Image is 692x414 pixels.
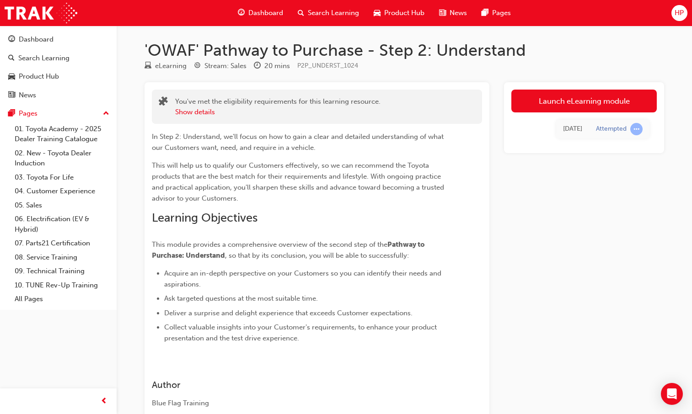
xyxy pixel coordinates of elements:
a: news-iconNews [432,4,474,22]
span: car-icon [374,7,381,19]
div: Stream: Sales [204,61,247,71]
a: 06. Electrification (EV & Hybrid) [11,212,113,236]
a: 05. Sales [11,198,113,212]
span: Learning resource code [297,62,358,69]
span: target-icon [194,62,201,70]
span: Pathway to Purchase: Understand [152,240,426,260]
span: Ask targeted questions at the most suitable time. [164,294,318,303]
a: 01. Toyota Academy - 2025 Dealer Training Catalogue [11,122,113,146]
div: Attempted [596,125,627,133]
div: You've met the eligibility requirements for this learning resource. [175,96,381,117]
a: Launch eLearning module [511,90,657,112]
span: pages-icon [8,110,15,118]
div: Product Hub [19,71,59,82]
a: Product Hub [4,68,113,85]
span: Deliver a surprise and delight experience that exceeds Customer expectations. [164,309,413,317]
div: Pages [19,108,38,119]
div: Blue Flag Training [152,398,449,409]
a: 03. Toyota For Life [11,170,113,185]
span: This module provides a comprehensive overview of the second step of the [152,240,387,249]
span: News [450,8,467,18]
button: Show details [175,107,215,117]
img: Trak [5,3,77,23]
span: pages-icon [482,7,488,19]
a: 08. Service Training [11,250,113,265]
div: Search Learning [18,53,70,64]
span: Acquire an in-depth perspective on your Customers so you can identify their needs and aspirations. [164,269,443,288]
div: Stream [194,60,247,72]
a: News [4,87,113,104]
span: Pages [492,8,511,18]
a: 09. Technical Training [11,264,113,278]
a: 10. TUNE Rev-Up Training [11,278,113,292]
span: up-icon [103,108,109,120]
span: Search Learning [308,8,359,18]
span: In Step 2: Understand, we'll focus on how to gain a clear and detailed understanding of what our ... [152,133,445,152]
a: car-iconProduct Hub [366,4,432,22]
span: prev-icon [101,396,107,407]
span: learningRecordVerb_ATTEMPT-icon [630,123,643,135]
span: guage-icon [8,36,15,44]
button: Pages [4,105,113,122]
span: search-icon [298,7,304,19]
span: car-icon [8,73,15,81]
span: clock-icon [254,62,261,70]
button: DashboardSearch LearningProduct HubNews [4,29,113,105]
button: HP [671,5,687,21]
span: guage-icon [238,7,245,19]
div: Open Intercom Messenger [661,383,683,405]
h3: Author [152,380,449,390]
a: guage-iconDashboard [231,4,290,22]
span: , so that by its conclusion, you will be able to successfully: [225,251,409,260]
div: Mon Sep 08 2025 15:15:15 GMT+1000 (Australian Eastern Standard Time) [563,124,582,134]
div: Dashboard [19,34,54,45]
a: Search Learning [4,50,113,67]
span: This will help us to qualify our Customers effectively, so we can recommend the Toyota products t... [152,161,446,202]
a: search-iconSearch Learning [290,4,366,22]
div: Type [145,60,187,72]
a: 02. New - Toyota Dealer Induction [11,146,113,170]
div: eLearning [155,61,187,71]
div: Duration [254,60,290,72]
a: pages-iconPages [474,4,518,22]
span: news-icon [439,7,446,19]
span: Learning Objectives [152,211,257,225]
div: 20 mins [264,61,290,71]
span: puzzle-icon [159,97,168,108]
span: Collect valuable insights into your Customer's requirements, to enhance your product presentation... [164,323,439,342]
div: News [19,90,36,101]
span: Product Hub [384,8,424,18]
span: news-icon [8,91,15,100]
a: Dashboard [4,31,113,48]
a: 04. Customer Experience [11,184,113,198]
span: learningResourceType_ELEARNING-icon [145,62,151,70]
span: HP [675,8,684,18]
a: All Pages [11,292,113,306]
span: Dashboard [248,8,283,18]
h1: 'OWAF' Pathway to Purchase - Step 2: Understand [145,40,664,60]
span: search-icon [8,54,15,63]
a: 07. Parts21 Certification [11,236,113,250]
